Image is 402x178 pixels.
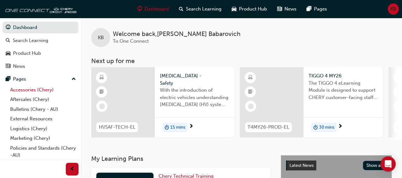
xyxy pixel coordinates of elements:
[6,25,10,31] span: guage-icon
[307,5,311,13] span: pages-icon
[3,73,78,85] button: Pages
[290,163,314,168] span: Latest News
[240,67,383,137] a: T4MY26-PROD-ELTIGGO 4 MY26The TIGGO 4 eLearning Module is designed to support CHERY customer-faci...
[248,88,253,96] span: booktick-icon
[397,88,401,96] span: booktick-icon
[99,74,104,82] span: learningResourceType_ELEARNING-icon
[397,74,401,82] span: learningResourceType_ELEARNING-icon
[309,72,378,80] span: TIGGO 4 MY26
[91,67,234,137] a: HVSAF-TECH-EL[MEDICAL_DATA] - SafetyWith the introduction of electric vehicles understanding [MED...
[8,104,78,114] a: Bulletins (Chery - AU)
[388,4,399,15] button: KB
[3,61,78,72] a: News
[338,124,343,130] span: next-icon
[277,5,282,13] span: news-icon
[99,124,135,131] span: HVSAF-TECH-EL
[8,114,78,124] a: External Resources
[6,76,10,82] span: pages-icon
[99,88,104,96] span: booktick-icon
[13,37,48,44] div: Search Learning
[99,103,105,109] span: learningRecordVerb_NONE-icon
[70,165,75,173] span: prev-icon
[248,74,253,82] span: learningResourceType_ELEARNING-icon
[284,5,296,13] span: News
[272,3,302,16] a: news-iconNews
[132,3,174,16] a: guage-iconDashboard
[189,124,194,130] span: next-icon
[363,161,387,170] button: Show all
[248,124,289,131] span: T4MY26-PROD-EL
[314,5,327,13] span: Pages
[286,160,386,171] a: Latest NewsShow all
[170,124,185,131] span: 15 mins
[81,57,402,65] h3: Next up for me
[98,34,104,41] span: KB
[160,87,229,108] span: With the introduction of electric vehicles understanding [MEDICAL_DATA] (HV) systems is critical ...
[160,72,229,87] span: [MEDICAL_DATA] - Safety
[6,38,10,44] span: search-icon
[239,5,267,13] span: Product Hub
[8,95,78,104] a: Aftersales (Chery)
[8,124,78,134] a: Logistics (Chery)
[390,5,396,13] span: KB
[3,3,76,15] img: oneconnect
[6,64,10,69] span: news-icon
[232,5,236,13] span: car-icon
[165,123,169,132] span: duration-icon
[145,5,169,13] span: Dashboard
[8,143,78,160] a: Policies and Standards (Chery -AU)
[186,5,221,13] span: Search Learning
[6,51,10,56] span: car-icon
[174,3,227,16] a: search-iconSearch Learning
[313,123,318,132] span: duration-icon
[227,3,272,16] a: car-iconProduct Hub
[8,85,78,95] a: Accessories (Chery)
[137,5,142,13] span: guage-icon
[319,124,334,131] span: 30 mins
[380,156,396,172] div: Open Intercom Messenger
[13,75,26,83] div: Pages
[91,155,270,162] h3: My Learning Plans
[3,47,78,59] a: Product Hub
[179,5,183,13] span: search-icon
[72,75,76,83] span: up-icon
[113,31,241,38] span: Welcome back , [PERSON_NAME] Babarovich
[13,63,25,70] div: News
[309,80,378,101] span: The TIGGO 4 eLearning Module is designed to support CHERY customer-facing staff with the product ...
[3,20,78,73] button: DashboardSearch LearningProduct HubNews
[248,103,254,109] span: learningRecordVerb_NONE-icon
[3,35,78,46] a: Search Learning
[3,22,78,33] a: Dashboard
[13,50,41,57] div: Product Hub
[113,38,149,44] span: To One Connect
[302,3,332,16] a: pages-iconPages
[8,133,78,143] a: Marketing (Chery)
